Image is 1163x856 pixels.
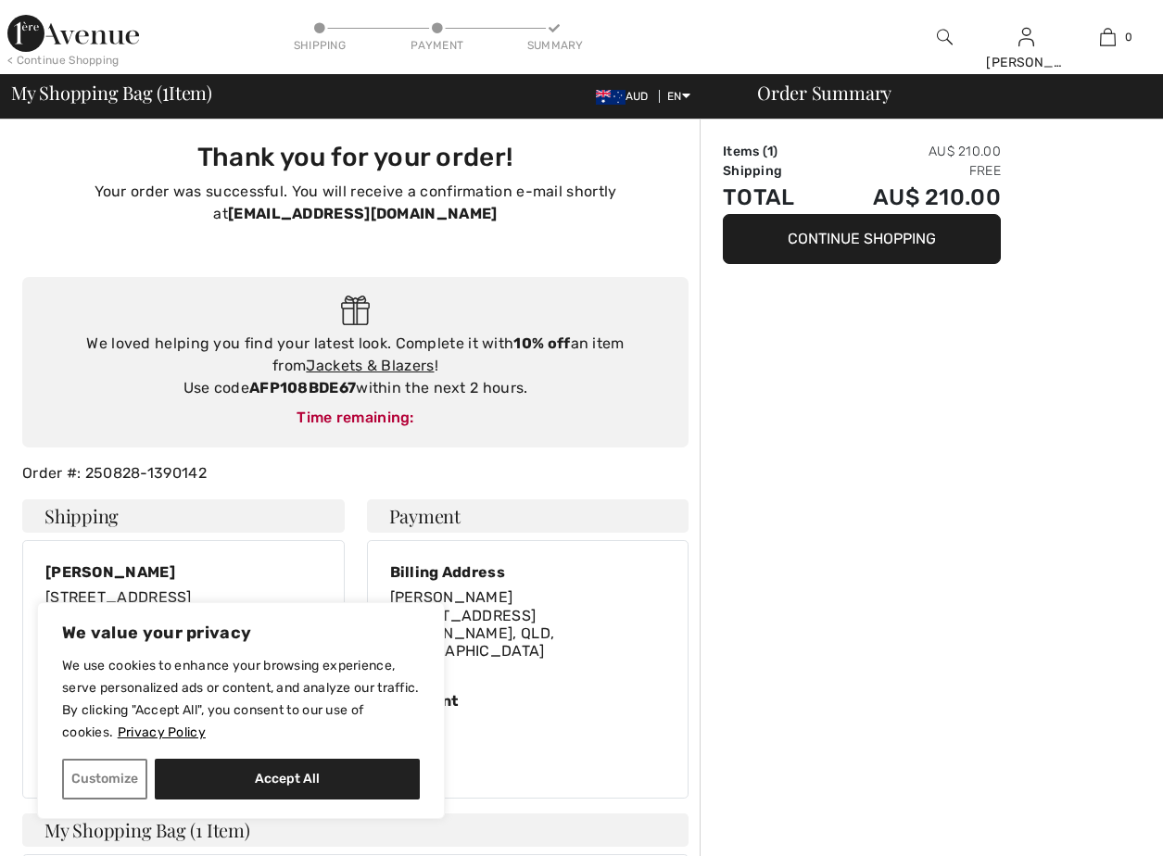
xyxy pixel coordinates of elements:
div: Order #: 250828-1390142 [11,462,700,485]
span: [STREET_ADDRESS] [PERSON_NAME], QLD, [GEOGRAPHIC_DATA] 4870 [45,588,210,660]
span: 0 [1125,29,1132,45]
h4: Shipping [22,499,345,533]
p: We use cookies to enhance your browsing experience, serve personalized ads or content, and analyz... [62,655,420,744]
h4: Payment [367,499,689,533]
img: My Info [1018,26,1034,48]
div: [PERSON_NAME] [45,563,322,581]
p: Your order was successful. You will receive a confirmation e-mail shortly at [33,181,677,225]
strong: [EMAIL_ADDRESS][DOMAIN_NAME] [228,205,497,222]
span: AUD [596,90,656,103]
a: Privacy Policy [117,724,207,741]
div: Order Summary [735,83,1152,102]
img: 1ère Avenue [7,15,139,52]
h3: Thank you for your order! [33,142,677,173]
div: Payment [410,37,465,54]
span: [PERSON_NAME] [390,588,513,606]
div: Billing Address [390,563,666,581]
span: EN [667,90,690,103]
div: Time remaining: [41,407,670,429]
a: Sign In [1018,28,1034,45]
div: [PERSON_NAME] [986,53,1066,72]
div: We value your privacy [37,602,445,819]
img: Gift.svg [341,296,370,326]
img: Australian Dollar [596,90,626,105]
td: Total [723,181,823,214]
div: Payment [390,692,666,710]
button: Continue Shopping [723,214,1001,264]
img: My Bag [1100,26,1116,48]
td: Shipping [723,161,823,181]
span: [STREET_ADDRESS] [PERSON_NAME], QLD, [GEOGRAPHIC_DATA] 4870 [390,607,555,678]
div: < Continue Shopping [7,52,120,69]
div: [EMAIL_ADDRESS][DOMAIN_NAME] 61418619952 [45,588,322,712]
td: AU$ 210.00 [823,142,1001,161]
a: Jackets & Blazers [306,357,434,374]
span: My Shopping Bag ( Item) [11,83,212,102]
button: Accept All [155,759,420,799]
a: 0 [1068,26,1147,48]
td: Free [823,161,1001,181]
div: Shipping [292,37,348,54]
td: AU$ 210.00 [823,181,1001,214]
strong: AFP108BDE67 [249,379,356,397]
h4: My Shopping Bag (1 Item) [22,813,689,847]
div: Summary [527,37,583,54]
p: We value your privacy [62,622,420,644]
span: 1 [767,144,773,159]
button: Customize [62,759,147,799]
span: 1 [162,79,169,103]
td: Items ( ) [723,142,823,161]
div: We loved helping you find your latest look. Complete it with an item from ! Use code within the n... [41,333,670,399]
strong: 10% off [513,334,570,352]
img: search the website [937,26,953,48]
